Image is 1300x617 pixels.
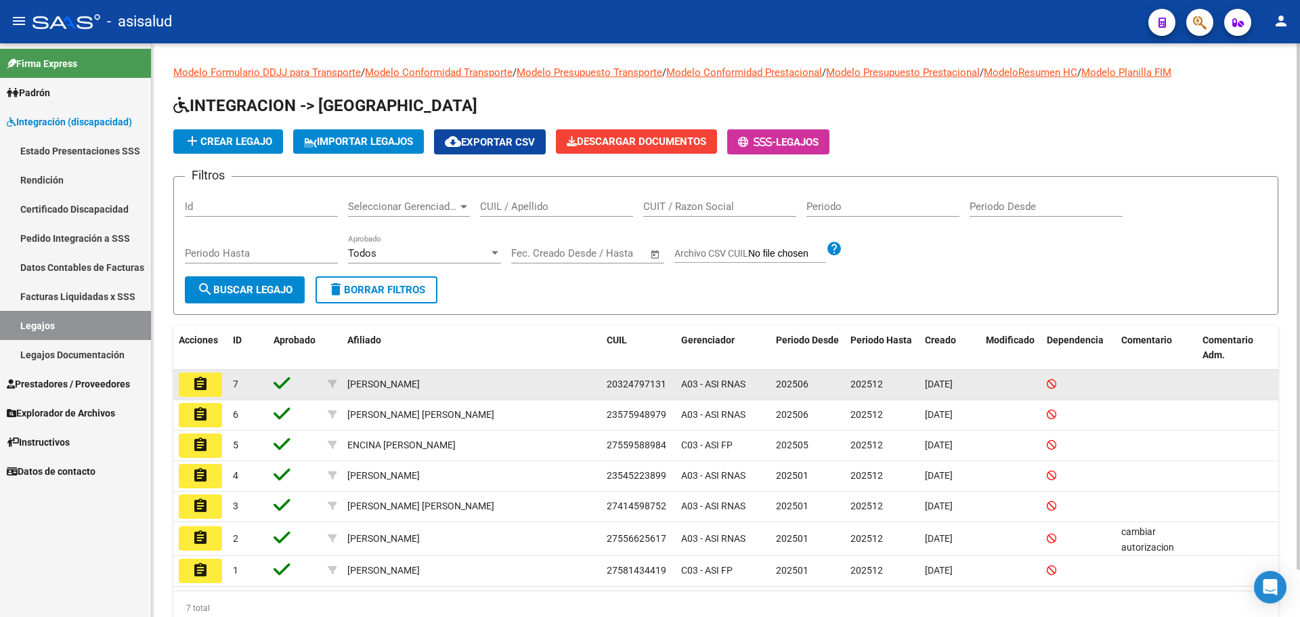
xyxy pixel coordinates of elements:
datatable-header-cell: Dependencia [1041,326,1116,370]
mat-icon: assignment [192,498,209,514]
span: Gerenciador [681,335,735,345]
mat-icon: delete [328,281,344,297]
button: Borrar Filtros [316,276,437,303]
datatable-header-cell: Acciones [173,326,227,370]
span: Padrón [7,85,50,100]
span: Seleccionar Gerenciador [348,200,458,213]
a: Modelo Conformidad Prestacional [666,66,822,79]
datatable-header-cell: Periodo Hasta [845,326,919,370]
input: End date [567,247,633,259]
span: 5 [233,440,238,450]
span: A03 - ASI RNAS [681,533,745,544]
mat-icon: assignment [192,562,209,578]
button: Open calendar [648,247,664,262]
span: 202501 [776,565,808,576]
span: 3 [233,501,238,511]
div: ENCINA [PERSON_NAME] [347,438,456,453]
span: Aprobado [274,335,316,345]
span: 1 [233,565,238,576]
span: 4 [233,470,238,481]
span: Firma Express [7,56,77,71]
span: 202512 [850,379,883,389]
span: Periodo Hasta [850,335,912,345]
mat-icon: cloud_download [445,133,461,150]
button: IMPORTAR LEGAJOS [293,129,424,154]
button: Crear Legajo [173,129,283,154]
span: 202512 [850,565,883,576]
span: 27414598752 [607,501,666,511]
datatable-header-cell: Comentario [1116,326,1197,370]
span: Borrar Filtros [328,284,425,296]
span: 20324797131 [607,379,666,389]
span: [DATE] [925,565,953,576]
span: 202501 [776,501,808,511]
datatable-header-cell: Modificado [980,326,1041,370]
a: Modelo Presupuesto Prestacional [826,66,980,79]
a: Modelo Conformidad Transporte [365,66,513,79]
button: Descargar Documentos [556,129,717,154]
span: 23575948979 [607,409,666,420]
span: Comentario [1121,335,1172,345]
mat-icon: person [1273,13,1289,29]
span: 27559588984 [607,440,666,450]
span: 27581434419 [607,565,666,576]
div: [PERSON_NAME] [347,377,420,392]
span: Archivo CSV CUIL [674,248,748,259]
span: 202506 [776,379,808,389]
input: Start date [511,247,555,259]
span: 202512 [850,470,883,481]
span: Integración (discapacidad) [7,114,132,129]
span: IMPORTAR LEGAJOS [304,135,413,148]
span: 202505 [776,440,808,450]
datatable-header-cell: ID [227,326,268,370]
span: INTEGRACION -> [GEOGRAPHIC_DATA] [173,96,477,115]
a: Modelo Planilla FIM [1081,66,1171,79]
span: Creado [925,335,956,345]
span: CUIL [607,335,627,345]
span: Descargar Documentos [567,135,706,148]
span: A03 - ASI RNAS [681,409,745,420]
span: [DATE] [925,501,953,511]
span: 202501 [776,533,808,544]
datatable-header-cell: Gerenciador [676,326,771,370]
span: Crear Legajo [184,135,272,148]
mat-icon: assignment [192,437,209,453]
mat-icon: search [197,281,213,297]
span: [DATE] [925,533,953,544]
span: Modificado [986,335,1035,345]
div: Open Intercom Messenger [1254,571,1286,603]
a: ModeloResumen HC [984,66,1077,79]
datatable-header-cell: Creado [919,326,980,370]
datatable-header-cell: Comentario Adm. [1197,326,1278,370]
datatable-header-cell: Periodo Desde [771,326,845,370]
span: 202512 [850,440,883,450]
span: ID [233,335,242,345]
span: [DATE] [925,440,953,450]
span: 202501 [776,470,808,481]
button: -Legajos [727,129,829,154]
div: [PERSON_NAME] [347,531,420,547]
mat-icon: add [184,133,200,149]
a: Modelo Presupuesto Transporte [517,66,662,79]
span: 202512 [850,533,883,544]
a: Modelo Formulario DDJJ para Transporte [173,66,361,79]
mat-icon: assignment [192,530,209,546]
span: C03 - ASI FP [681,440,733,450]
datatable-header-cell: CUIL [601,326,676,370]
span: Instructivos [7,435,70,450]
span: C03 - ASI FP [681,565,733,576]
span: A03 - ASI RNAS [681,501,745,511]
span: Buscar Legajo [197,284,292,296]
mat-icon: assignment [192,406,209,423]
datatable-header-cell: Aprobado [268,326,322,370]
span: Exportar CSV [445,136,535,148]
span: Afiliado [347,335,381,345]
button: Exportar CSV [434,129,546,154]
span: - [738,136,776,148]
span: cambiar autorizacion (logo osepjana) [1121,526,1187,568]
span: Todos [348,247,376,259]
mat-icon: menu [11,13,27,29]
span: Periodo Desde [776,335,839,345]
span: A03 - ASI RNAS [681,379,745,389]
span: Explorador de Archivos [7,406,115,421]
